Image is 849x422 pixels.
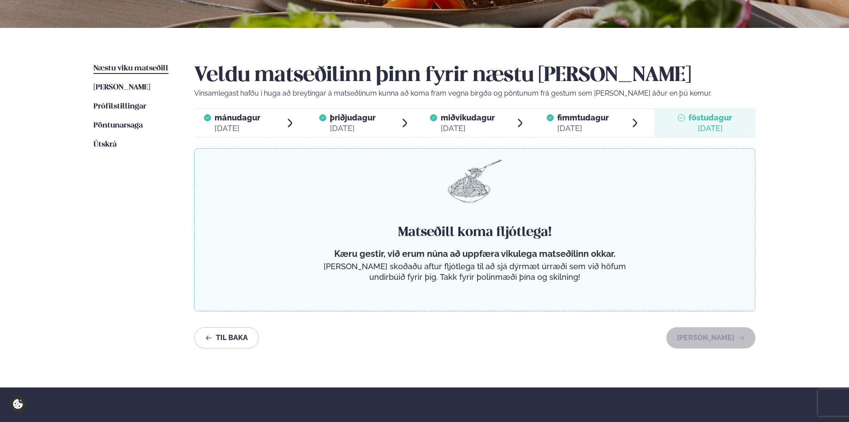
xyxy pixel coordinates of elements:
h4: Matseðill koma fljótlega! [320,224,630,241]
div: [DATE] [689,123,732,134]
div: [DATE] [215,123,260,134]
span: þriðjudagur [330,113,376,122]
span: Pöntunarsaga [94,122,143,129]
span: fimmtudagur [557,113,609,122]
span: föstudagur [689,113,732,122]
span: [PERSON_NAME] [94,84,150,91]
img: pasta [448,159,502,203]
p: Vinsamlegast hafðu í huga að breytingar á matseðlinum kunna að koma fram vegna birgða og pöntunum... [194,88,755,99]
a: Pöntunarsaga [94,120,143,131]
a: [PERSON_NAME] [94,82,150,93]
span: Næstu viku matseðill [94,65,168,72]
a: Prófílstillingar [94,101,146,112]
a: Cookie settings [9,395,27,413]
span: Prófílstillingar [94,103,146,110]
div: [DATE] [557,123,609,134]
span: mánudagur [215,113,260,122]
div: [DATE] [441,123,495,134]
button: Til baka [194,327,259,348]
a: Útskrá [94,139,117,150]
h2: Veldu matseðilinn þinn fyrir næstu [PERSON_NAME] [194,63,755,88]
a: Næstu viku matseðill [94,63,168,74]
p: Kæru gestir, við erum núna að uppfæra vikulega matseðilinn okkar. [320,248,630,259]
div: [DATE] [330,123,376,134]
span: Útskrá [94,141,117,148]
p: [PERSON_NAME] skoðaðu aftur fljótlega til að sjá dýrmæt úrræði sem við höfum undirbúið fyrir þig.... [320,261,630,283]
button: [PERSON_NAME] [666,327,755,348]
span: miðvikudagur [441,113,495,122]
